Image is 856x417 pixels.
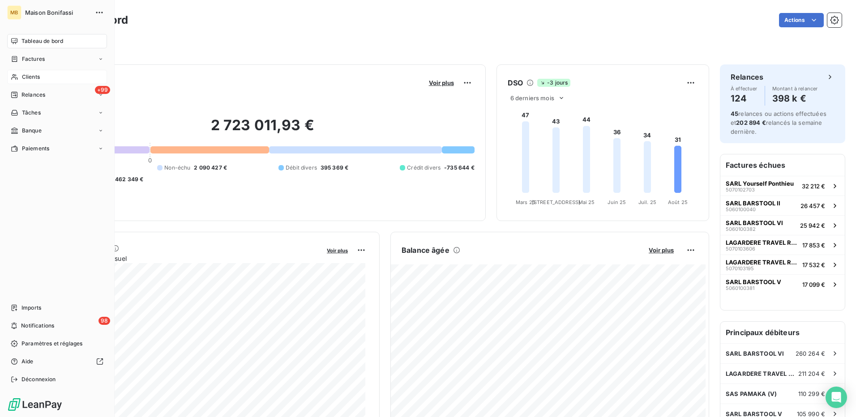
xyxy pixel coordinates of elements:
span: Déconnexion [21,375,56,383]
span: Chiffre d'affaires mensuel [51,254,321,263]
tspan: Août 25 [668,199,688,205]
span: 25 942 € [800,222,825,229]
span: 5070102703 [726,187,755,192]
span: 2 090 427 € [194,164,227,172]
button: SARL BARSTOOL VI506010038225 942 € [720,215,845,235]
a: Banque [7,123,107,138]
tspan: Mai 25 [578,199,595,205]
span: SARL BARSTOOL V [726,278,781,285]
span: LAGARDERE TRAVEL RETAIL [GEOGRAPHIC_DATA] [726,370,798,377]
button: Actions [779,13,824,27]
span: 211 204 € [798,370,825,377]
div: MB [7,5,21,20]
span: Imports [21,304,41,312]
h6: Relances [731,72,763,82]
span: SARL Yourself Ponthieu [726,180,794,187]
h6: Factures échues [720,154,845,176]
span: LAGARDERE TRAVEL RETAIL [GEOGRAPHIC_DATA] [726,239,799,246]
span: -462 349 € [112,175,144,183]
span: Aide [21,357,34,366]
span: SARL BARSTOOL VI [726,219,783,226]
a: Aide [7,354,107,369]
span: Montant à relancer [772,86,818,91]
span: relances ou actions effectuées et relancés la semaine dernière. [731,110,826,135]
span: 5060100381 [726,285,754,291]
span: Non-échu [164,164,190,172]
span: 5070103195 [726,266,754,271]
span: 202 894 € [736,119,766,126]
span: Factures [22,55,45,63]
span: 5070103606 [726,246,755,251]
tspan: Mars 25 [516,199,535,205]
span: -3 jours [537,79,570,87]
span: 26 457 € [800,202,825,209]
span: 17 532 € [802,261,825,268]
tspan: Juil. 25 [638,199,656,205]
span: 6 derniers mois [510,94,554,102]
span: 17 853 € [802,242,825,249]
button: SARL Yourself Ponthieu507010270332 212 € [720,176,845,196]
span: -735 644 € [444,164,475,172]
a: Paiements [7,141,107,156]
span: 395 369 € [321,164,348,172]
span: +99 [95,86,110,94]
span: 260 264 € [796,350,825,357]
span: Débit divers [286,164,317,172]
button: SARL BARSTOOL II506010004026 457 € [720,196,845,215]
span: 17 099 € [802,281,825,288]
span: 0 [148,157,152,164]
span: Voir plus [327,247,348,254]
div: Open Intercom Messenger [826,387,847,408]
span: Tableau de bord [21,37,63,45]
button: LAGARDERE TRAVEL RETAIL [GEOGRAPHIC_DATA]507010319517 532 € [720,255,845,274]
span: Crédit divers [407,164,441,172]
button: SARL BARSTOOL V506010038117 099 € [720,274,845,294]
span: Banque [22,127,42,135]
span: 45 [731,110,738,117]
span: LAGARDERE TRAVEL RETAIL [GEOGRAPHIC_DATA] [726,259,799,266]
span: Paramètres et réglages [21,340,82,348]
h2: 2 723 011,93 € [51,116,475,143]
span: À effectuer [731,86,758,91]
h6: Balance âgée [402,245,449,255]
a: Paramètres et réglages [7,336,107,351]
a: Factures [7,52,107,66]
span: 5060100382 [726,226,756,232]
span: SARL BARSTOOL II [726,200,780,207]
tspan: [STREET_ADDRESS] [531,199,580,205]
h6: Principaux débiteurs [720,322,845,343]
span: Maison Bonifassi [25,9,90,16]
span: Voir plus [649,247,674,254]
a: +99Relances [7,88,107,102]
h4: 124 [731,91,758,106]
span: 32 212 € [802,183,825,190]
span: SAS PAMAKA (V) [726,390,777,397]
span: 98 [98,317,110,325]
span: Voir plus [429,79,454,86]
a: Tableau de bord [7,34,107,48]
span: Tâches [22,109,41,117]
img: Logo LeanPay [7,397,63,412]
h4: 398 k € [772,91,818,106]
a: Clients [7,70,107,84]
span: Relances [21,91,45,99]
button: LAGARDERE TRAVEL RETAIL [GEOGRAPHIC_DATA]507010360617 853 € [720,235,845,255]
a: Tâches [7,106,107,120]
span: Notifications [21,322,54,330]
span: 110 299 € [798,390,825,397]
tspan: Juin 25 [608,199,626,205]
span: Clients [22,73,40,81]
h6: DSO [508,77,523,88]
button: Voir plus [324,246,351,254]
button: Voir plus [426,79,457,87]
span: Paiements [22,145,49,153]
span: 5060100040 [726,207,756,212]
span: SARL BARSTOOL VI [726,350,784,357]
a: Imports [7,301,107,315]
button: Voir plus [646,246,676,254]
